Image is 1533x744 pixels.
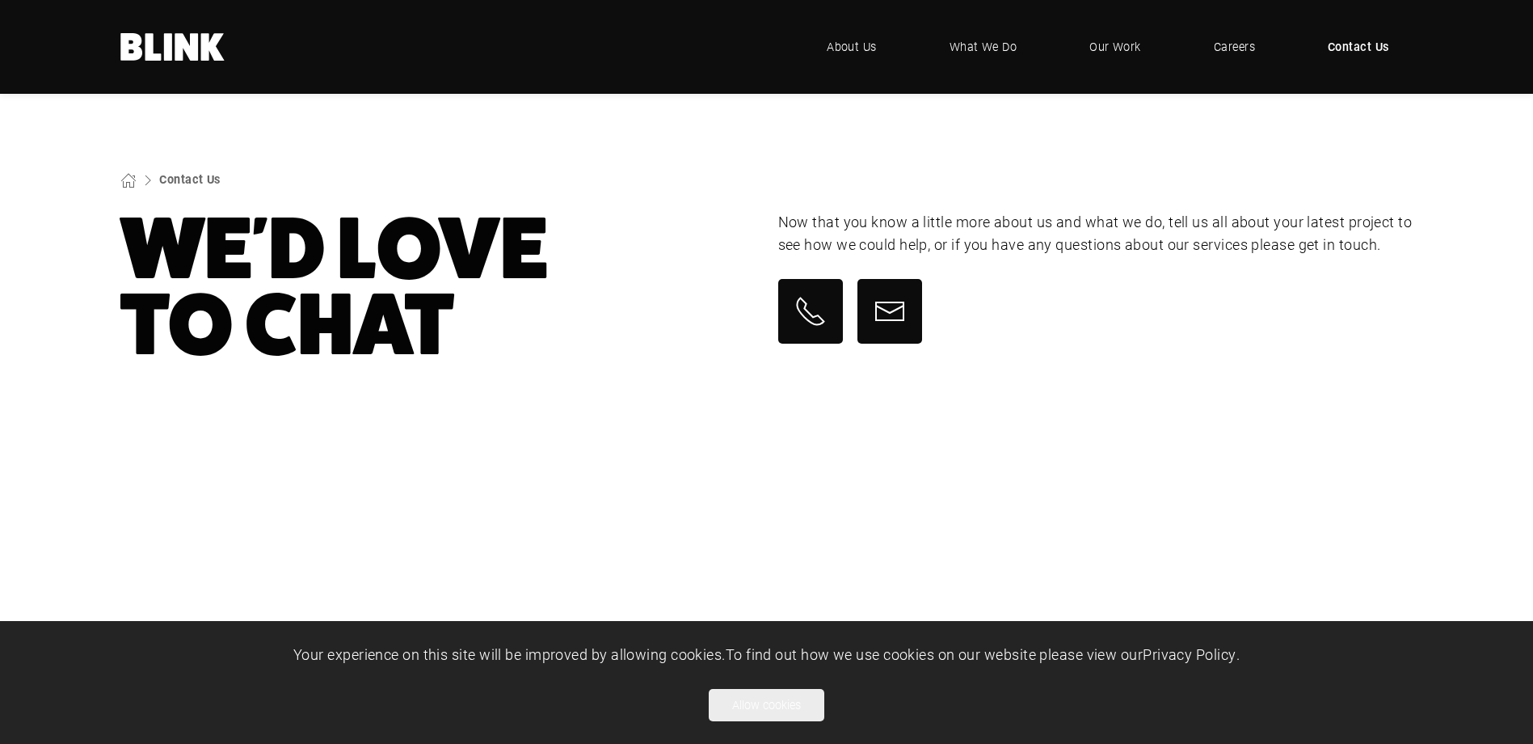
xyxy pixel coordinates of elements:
[950,38,1017,56] span: What We Do
[293,645,1240,664] span: Your experience on this site will be improved by allowing cookies. To find out how we use cookies...
[778,211,1413,256] p: Now that you know a little more about us and what we do, tell us all about your latest project to...
[925,23,1042,71] a: What We Do
[1303,23,1413,71] a: Contact Us
[827,38,877,56] span: About Us
[1089,38,1141,56] span: Our Work
[1143,645,1236,664] a: Privacy Policy
[709,689,824,721] button: Allow cookies
[120,211,756,363] h1: We'd Love To Chat
[802,23,901,71] a: About Us
[1214,38,1255,56] span: Careers
[120,33,225,61] a: Home
[1328,38,1389,56] span: Contact Us
[159,171,221,187] a: Contact Us
[1065,23,1165,71] a: Our Work
[1190,23,1279,71] a: Careers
